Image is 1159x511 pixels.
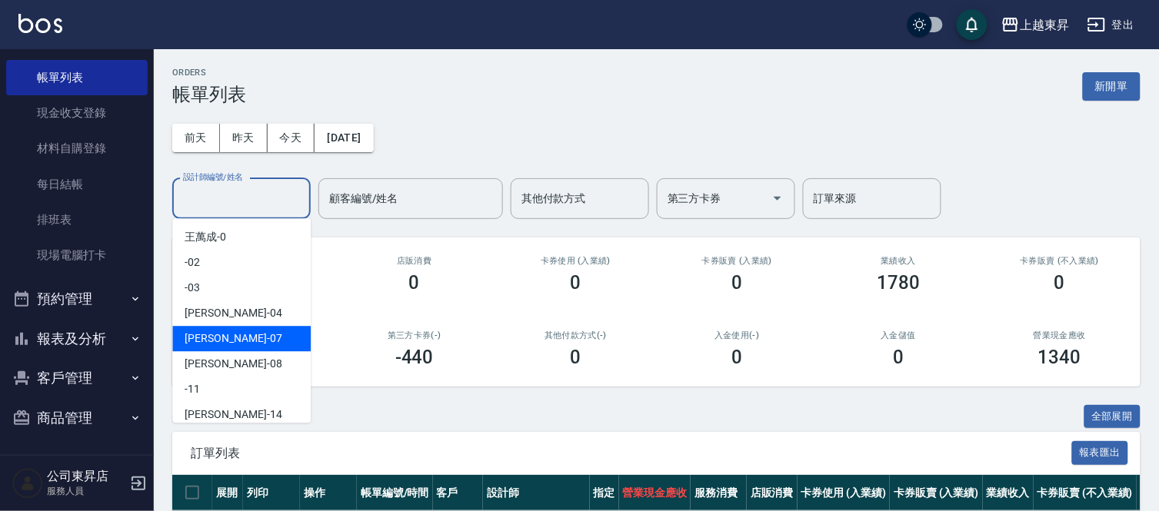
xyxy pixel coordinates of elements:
[6,60,148,95] a: 帳單列表
[12,468,43,499] img: Person
[747,475,798,511] th: 店販消費
[1038,347,1081,368] h3: 1340
[674,330,799,340] h2: 入金使用(-)
[185,356,281,372] span: [PERSON_NAME] -08
[185,229,226,245] span: 王萬成 -0
[893,347,904,368] h3: 0
[731,347,742,368] h3: 0
[6,95,148,131] a: 現金收支登錄
[514,256,638,266] h2: 卡券使用 (入業績)
[1083,72,1141,101] button: 新開單
[798,475,891,511] th: 卡券使用 (入業績)
[1072,441,1129,465] button: 報表匯出
[6,131,148,166] a: 材料自購登錄
[357,475,433,511] th: 帳單編號/時間
[1072,445,1129,460] a: 報表匯出
[765,186,790,211] button: Open
[1081,11,1141,39] button: 登出
[183,171,243,183] label: 設計師編號/姓名
[995,9,1075,41] button: 上越東昇
[983,475,1034,511] th: 業績收入
[220,124,268,152] button: 昨天
[243,475,300,511] th: 列印
[571,272,581,294] h3: 0
[571,347,581,368] h3: 0
[352,256,477,266] h2: 店販消費
[6,398,148,438] button: 商品管理
[619,475,691,511] th: 營業現金應收
[514,330,638,340] h2: 其他付款方式(-)
[268,124,315,152] button: 今天
[172,124,220,152] button: 前天
[315,124,373,152] button: [DATE]
[185,280,200,296] span: -03
[47,484,125,498] p: 服務人員
[1020,15,1069,35] div: 上越東昇
[47,469,125,484] h5: 公司東昇店
[6,237,148,273] a: 現場電腦打卡
[6,358,148,398] button: 客戶管理
[6,167,148,202] a: 每日結帳
[6,279,148,319] button: 預約管理
[1084,405,1141,429] button: 全部展開
[997,330,1122,340] h2: 營業現金應收
[691,475,747,511] th: 服務消費
[433,475,484,511] th: 客戶
[172,68,246,78] h2: ORDERS
[890,475,983,511] th: 卡券販賣 (入業績)
[836,256,961,266] h2: 業績收入
[395,347,434,368] h3: -440
[1034,475,1137,511] th: 卡券販賣 (不入業績)
[300,475,357,511] th: 操作
[731,272,742,294] h3: 0
[836,330,961,340] h2: 入金儲值
[590,475,619,511] th: 指定
[483,475,589,511] th: 設計師
[957,9,987,40] button: save
[1083,78,1141,93] a: 新開單
[352,330,477,340] h2: 第三方卡券(-)
[18,14,62,33] img: Logo
[674,256,799,266] h2: 卡券販賣 (入業績)
[185,254,200,270] span: -02
[6,202,148,237] a: 排班表
[172,84,246,105] h3: 帳單列表
[185,406,281,423] span: [PERSON_NAME] -14
[185,381,200,397] span: -11
[877,272,920,294] h3: 1780
[997,256,1122,266] h2: 卡券販賣 (不入業績)
[409,272,420,294] h3: 0
[1054,272,1065,294] h3: 0
[185,330,281,347] span: [PERSON_NAME] -07
[212,475,243,511] th: 展開
[185,305,281,321] span: [PERSON_NAME] -04
[6,319,148,359] button: 報表及分析
[191,446,1072,461] span: 訂單列表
